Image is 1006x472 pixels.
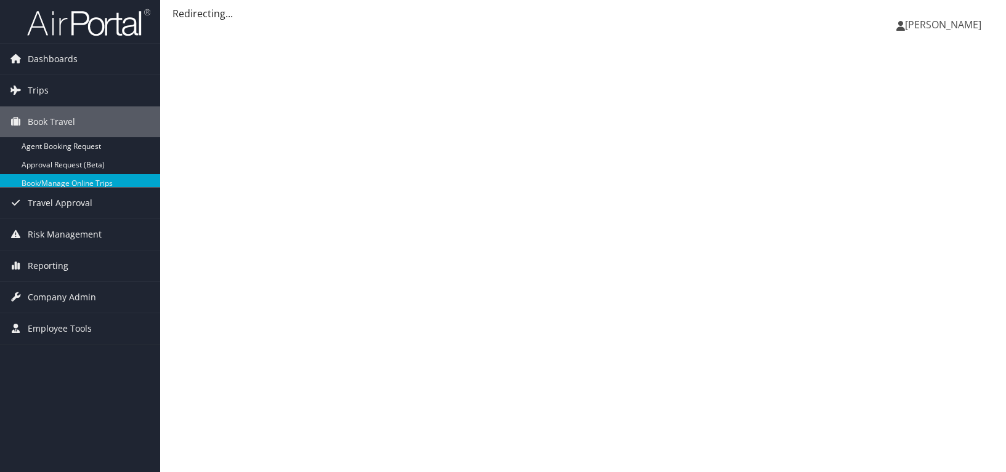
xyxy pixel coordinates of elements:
[27,8,150,37] img: airportal-logo.png
[896,6,994,43] a: [PERSON_NAME]
[28,282,96,313] span: Company Admin
[28,250,68,281] span: Reporting
[28,313,92,344] span: Employee Tools
[28,106,75,137] span: Book Travel
[172,6,994,21] div: Redirecting...
[28,188,92,218] span: Travel Approval
[28,75,49,106] span: Trips
[28,219,102,250] span: Risk Management
[905,18,981,31] span: [PERSON_NAME]
[28,44,78,74] span: Dashboards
